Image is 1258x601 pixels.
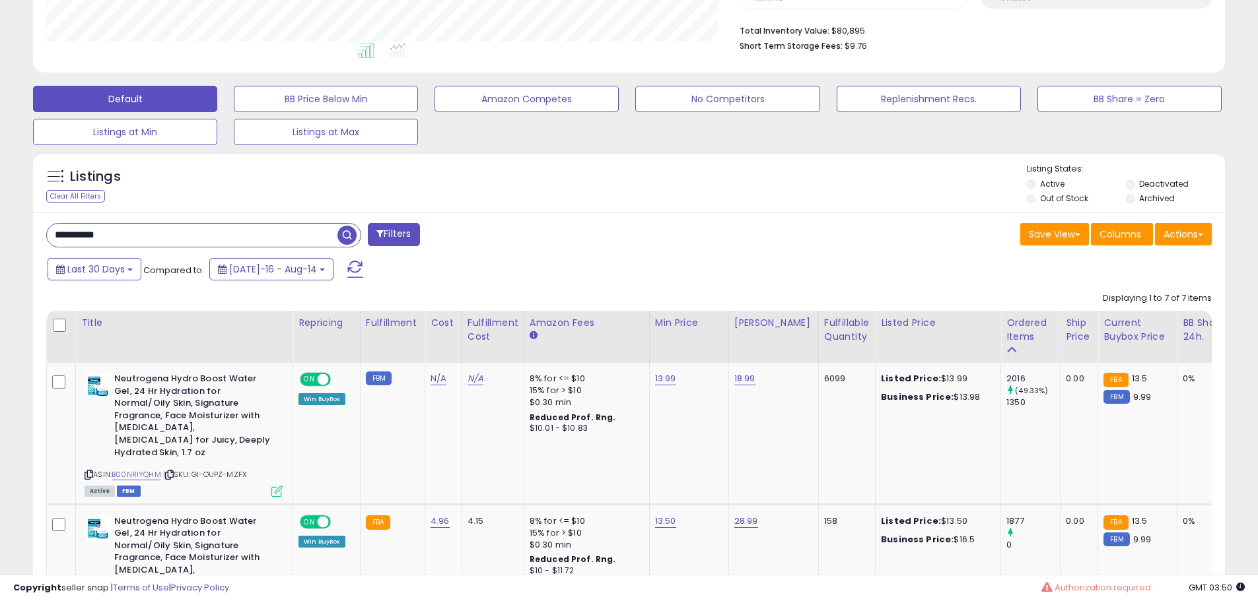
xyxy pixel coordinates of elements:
[1139,178,1189,189] label: Deactivated
[366,371,392,385] small: FBM
[1015,385,1048,396] small: (49.33%)
[1103,316,1171,344] div: Current Buybox Price
[298,536,345,548] div: Win BuyBox
[530,515,639,527] div: 8% for <= $10
[881,533,954,546] b: Business Price:
[366,515,390,530] small: FBA
[1103,373,1128,387] small: FBA
[468,316,518,344] div: Fulfillment Cost
[13,581,61,594] strong: Copyright
[329,516,350,527] span: OFF
[366,316,419,330] div: Fulfillment
[1040,178,1065,189] label: Active
[13,582,229,594] div: seller snap | |
[33,86,217,112] button: Default
[1103,390,1129,404] small: FBM
[845,40,867,52] span: $9.76
[1103,532,1129,546] small: FBM
[329,374,350,385] span: OFF
[530,385,639,396] div: 15% for > $10
[298,316,355,330] div: Repricing
[229,263,317,276] span: [DATE]-16 - Aug-14
[112,469,161,480] a: B00NR1YQHM
[117,486,141,497] span: FBM
[740,40,843,51] b: Short Term Storage Fees:
[881,515,941,527] b: Listed Price:
[468,372,483,385] a: N/A
[48,258,141,280] button: Last 30 Days
[113,581,169,594] a: Terms of Use
[234,86,418,112] button: BB Price Below Min
[1037,86,1222,112] button: BB Share = Zero
[1139,193,1175,204] label: Archived
[1066,373,1088,385] div: 0.00
[1040,193,1088,204] label: Out of Stock
[1183,316,1231,344] div: BB Share 24h.
[734,372,755,385] a: 18.99
[1132,515,1148,527] span: 13.5
[1006,396,1060,408] div: 1350
[530,412,616,423] b: Reduced Prof. Rng.
[530,316,644,330] div: Amazon Fees
[837,86,1021,112] button: Replenishment Recs.
[881,372,941,385] b: Listed Price:
[530,423,639,434] div: $10.01 - $10.83
[33,119,217,145] button: Listings at Min
[881,316,995,330] div: Listed Price
[740,25,829,36] b: Total Inventory Value:
[1091,223,1153,245] button: Columns
[468,515,514,527] div: 4.15
[655,316,723,330] div: Min Price
[740,22,1202,38] li: $80,895
[171,581,229,594] a: Privacy Policy
[368,223,419,246] button: Filters
[881,515,991,527] div: $13.50
[301,516,318,527] span: ON
[1132,372,1148,385] span: 13.5
[1066,316,1092,344] div: Ship Price
[1006,373,1060,385] div: 2016
[881,373,991,385] div: $13.99
[824,316,870,344] div: Fulfillable Quantity
[530,396,639,408] div: $0.30 min
[85,373,111,399] img: 41e8asrbWRL._SL40_.jpg
[881,391,991,403] div: $13.98
[1189,581,1245,594] span: 2025-09-14 03:50 GMT
[298,393,345,405] div: Win BuyBox
[1183,373,1226,385] div: 0%
[530,330,538,342] small: Amazon Fees.
[881,534,991,546] div: $16.5
[85,515,111,542] img: 41e8asrbWRL._SL40_.jpg
[435,86,619,112] button: Amazon Competes
[824,373,865,385] div: 6099
[1155,223,1212,245] button: Actions
[1133,391,1152,403] span: 9.99
[1006,539,1060,551] div: 0
[431,372,446,385] a: N/A
[530,539,639,551] div: $0.30 min
[209,258,333,280] button: [DATE]-16 - Aug-14
[1006,316,1055,344] div: Ordered Items
[1183,515,1226,527] div: 0%
[301,374,318,385] span: ON
[114,373,275,462] b: Neutrogena Hydro Boost Water Gel, 24 Hr Hydration for Normal/Oily Skin, Signature Fragrance, Face...
[431,515,450,528] a: 4.96
[163,469,246,480] span: | SKU: GI-OUPZ-MZFX
[234,119,418,145] button: Listings at Max
[530,554,616,565] b: Reduced Prof. Rng.
[1100,228,1141,241] span: Columns
[1133,533,1152,546] span: 9.99
[70,168,121,186] h5: Listings
[635,86,820,112] button: No Competitors
[67,263,125,276] span: Last 30 Days
[85,486,115,497] span: All listings currently available for purchase on Amazon
[1103,515,1128,530] small: FBA
[655,372,676,385] a: 13.99
[143,264,204,276] span: Compared to:
[530,373,639,385] div: 8% for <= $10
[1006,515,1060,527] div: 1877
[46,190,105,203] div: Clear All Filters
[81,316,287,330] div: Title
[734,515,758,528] a: 28.99
[530,527,639,539] div: 15% for > $10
